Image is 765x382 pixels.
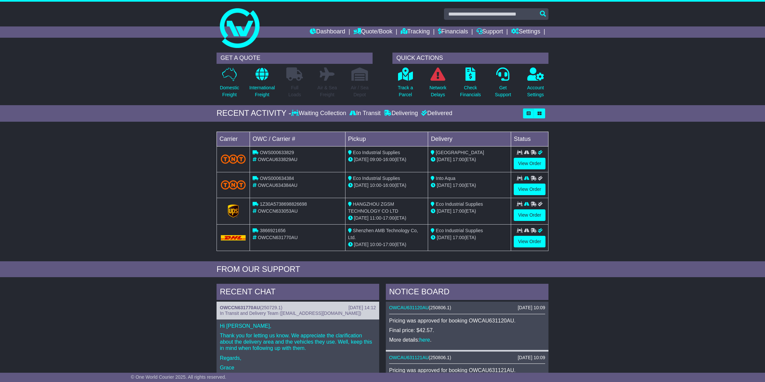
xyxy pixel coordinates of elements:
a: InternationalFreight [249,67,275,102]
td: Pickup [345,132,428,146]
a: OWCAU631121AU [389,355,429,360]
span: [DATE] [437,157,451,162]
a: View Order [514,158,545,169]
a: NetworkDelays [429,67,447,102]
span: 17:00 [383,242,394,247]
div: GET A QUOTE [217,53,373,64]
div: (ETA) [431,156,508,163]
div: FROM OUR SUPPORT [217,265,548,274]
img: TNT_Domestic.png [221,154,246,163]
a: View Order [514,184,545,195]
span: OWCAU634384AU [258,183,298,188]
span: 17:00 [453,157,464,162]
span: 16:00 [383,157,394,162]
p: Pricing was approved for booking OWCAU631120AU. [389,318,545,324]
span: OWS000633829 [260,150,294,155]
div: (ETA) [431,234,508,241]
span: 250806.1 [430,355,450,360]
div: ( ) [389,305,545,311]
div: [DATE] 10:09 [518,355,545,361]
div: - (ETA) [348,156,425,163]
td: OWC / Carrier # [250,132,345,146]
a: Dashboard [310,26,345,38]
div: ( ) [389,355,545,361]
a: View Order [514,236,545,247]
a: CheckFinancials [460,67,481,102]
div: [DATE] 14:12 [348,305,376,311]
p: Network Delays [429,84,446,98]
a: DomesticFreight [220,67,239,102]
p: Get Support [495,84,511,98]
span: [DATE] [437,208,451,214]
span: 250806.1 [430,305,450,310]
a: Settings [511,26,540,38]
p: Grace [220,364,376,371]
span: OWCCN633053AU [258,208,298,214]
p: Final price: $42.57. [389,327,545,333]
p: Check Financials [460,84,481,98]
a: Quote/Book [353,26,392,38]
span: HANGZHOU ZGSM TECHNOLOGY CO LTD [348,201,398,214]
span: [DATE] [437,235,451,240]
span: OWS000634384 [260,176,294,181]
div: RECENT CHAT [217,284,379,302]
span: OWCCN631770AU [258,235,298,240]
a: AccountSettings [527,67,544,102]
img: GetCarrierServiceLogo [228,204,239,218]
div: (ETA) [431,208,508,215]
div: QUICK ACTIONS [392,53,548,64]
a: Track aParcel [397,67,413,102]
span: 10:00 [370,242,382,247]
a: Support [476,26,503,38]
span: 3866921656 [260,228,286,233]
p: Regards, [220,355,376,361]
span: 17:00 [383,215,394,221]
span: © One World Courier 2025. All rights reserved. [131,374,226,380]
div: - (ETA) [348,215,425,222]
p: Track a Parcel [398,84,413,98]
p: More details: . [389,337,545,343]
div: NOTICE BOARD [386,284,548,302]
img: TNT_Domestic.png [221,180,246,189]
div: [DATE] 10:09 [518,305,545,311]
a: Financials [438,26,468,38]
div: In Transit [348,110,382,117]
span: Into Aqua [436,176,455,181]
span: OWCAU633829AU [258,157,298,162]
a: OWCCN631770AU [220,305,260,310]
div: Waiting Collection [291,110,348,117]
p: Thank you for letting us know. We appreciate the clarification about the delivery area and the ve... [220,332,376,352]
div: Delivering [382,110,420,117]
span: 1Z30A5738698826698 [260,201,307,207]
a: here [420,337,430,343]
span: [GEOGRAPHIC_DATA] [436,150,484,155]
span: 10:00 [370,183,382,188]
span: Eco Industrial Supplies [436,228,483,233]
span: [DATE] [354,157,369,162]
p: Air / Sea Depot [351,84,369,98]
td: Carrier [217,132,250,146]
span: 250729.1 [262,305,281,310]
p: International Freight [249,84,275,98]
span: Eco Industrial Supplies [353,176,400,181]
span: Eco Industrial Supplies [353,150,400,155]
p: Full Loads [286,84,303,98]
span: 17:00 [453,208,464,214]
span: 17:00 [453,235,464,240]
span: [DATE] [354,183,369,188]
span: Shenzhen AMB Technology Co, Ltd. [348,228,418,240]
p: Pricing was approved for booking OWCAU631121AU. [389,367,545,373]
span: 17:00 [453,183,464,188]
td: Status [511,132,548,146]
p: Hi [PERSON_NAME], [220,323,376,329]
span: Eco Industrial Supplies [436,201,483,207]
p: Air & Sea Freight [317,84,337,98]
span: 09:00 [370,157,382,162]
span: 16:00 [383,183,394,188]
p: Account Settings [527,84,544,98]
span: [DATE] [437,183,451,188]
div: (ETA) [431,182,508,189]
a: Tracking [401,26,430,38]
p: Domestic Freight [220,84,239,98]
span: In Transit and Delivery Team ([EMAIL_ADDRESS][DOMAIN_NAME]) [220,311,361,316]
